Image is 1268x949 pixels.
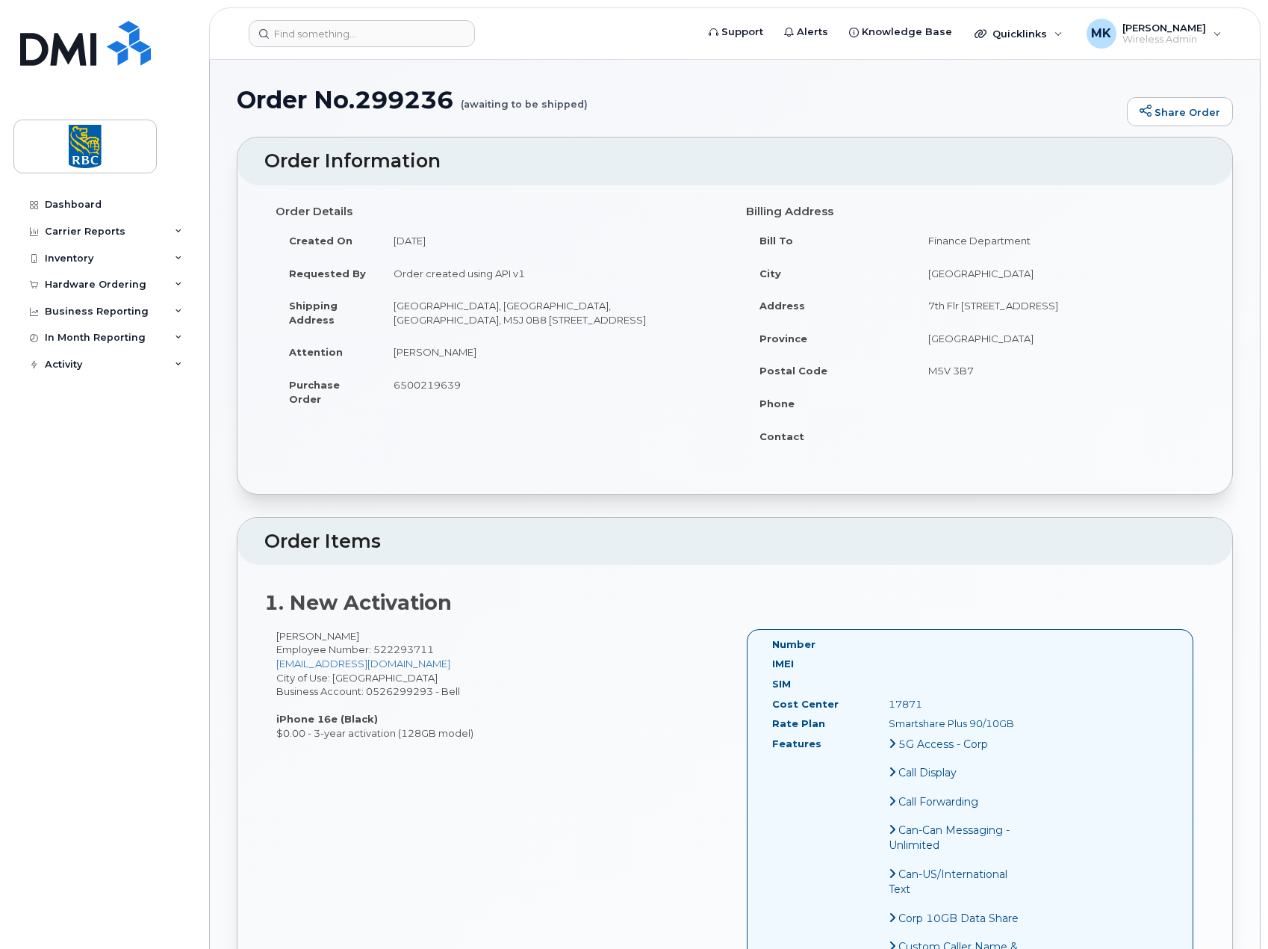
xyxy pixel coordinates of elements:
td: Finance Department [915,224,1194,257]
strong: Phone [759,398,795,409]
label: Number [772,637,815,652]
td: [GEOGRAPHIC_DATA], [GEOGRAPHIC_DATA], [GEOGRAPHIC_DATA], M5J 0B8 [STREET_ADDRESS] [380,289,724,336]
span: Call Display [898,766,957,779]
label: Rate Plan [772,717,825,731]
strong: 1. New Activation [264,590,452,615]
span: Call Forwarding [898,795,978,809]
div: 17871 [877,697,1041,711]
td: [GEOGRAPHIC_DATA] [915,322,1194,355]
strong: Shipping Address [289,300,338,326]
strong: Postal Code [759,365,827,377]
h4: Billing Address [746,205,1194,218]
td: M5V 3B7 [915,354,1194,387]
span: Can-Can Messaging - Unlimited [889,823,1010,852]
span: 5G Access - Corp [898,738,988,751]
td: Order created using API v1 [380,257,724,290]
h4: Order Details [276,205,724,218]
strong: Contact [759,430,804,442]
div: [PERSON_NAME] City of Use: [GEOGRAPHIC_DATA] Business Account: 0526299293 - Bell $0.00 - 3-year a... [264,629,735,741]
td: [GEOGRAPHIC_DATA] [915,257,1194,290]
div: Smartshare Plus 90/10GB [877,717,1041,731]
span: 6500219639 [394,379,461,391]
small: (awaiting to be shipped) [461,87,588,110]
strong: Address [759,300,805,312]
h1: Order No.299236 [237,87,1119,113]
strong: Purchase Order [289,379,340,405]
td: 7th Flr [STREET_ADDRESS] [915,289,1194,322]
strong: Attention [289,346,343,358]
strong: Requested By [289,268,366,279]
td: [DATE] [380,224,724,257]
strong: iPhone 16e (Black) [276,713,378,725]
label: Features [772,737,821,751]
span: Employee Number: 522293711 [276,643,434,655]
a: [EMAIL_ADDRESS][DOMAIN_NAME] [276,658,450,670]
span: Corp 10GB Data Share [898,912,1019,925]
label: SIM [772,677,791,691]
strong: Created On [289,235,352,247]
label: Cost Center [772,697,839,711]
label: IMEI [772,657,794,671]
strong: Province [759,333,807,344]
a: Share Order [1127,97,1233,127]
h2: Order Information [264,151,1205,172]
h2: Order Items [264,531,1205,552]
td: [PERSON_NAME] [380,336,724,368]
span: Can-US/International Text [889,868,1007,896]
strong: Bill To [759,235,793,247]
strong: City [759,268,781,279]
